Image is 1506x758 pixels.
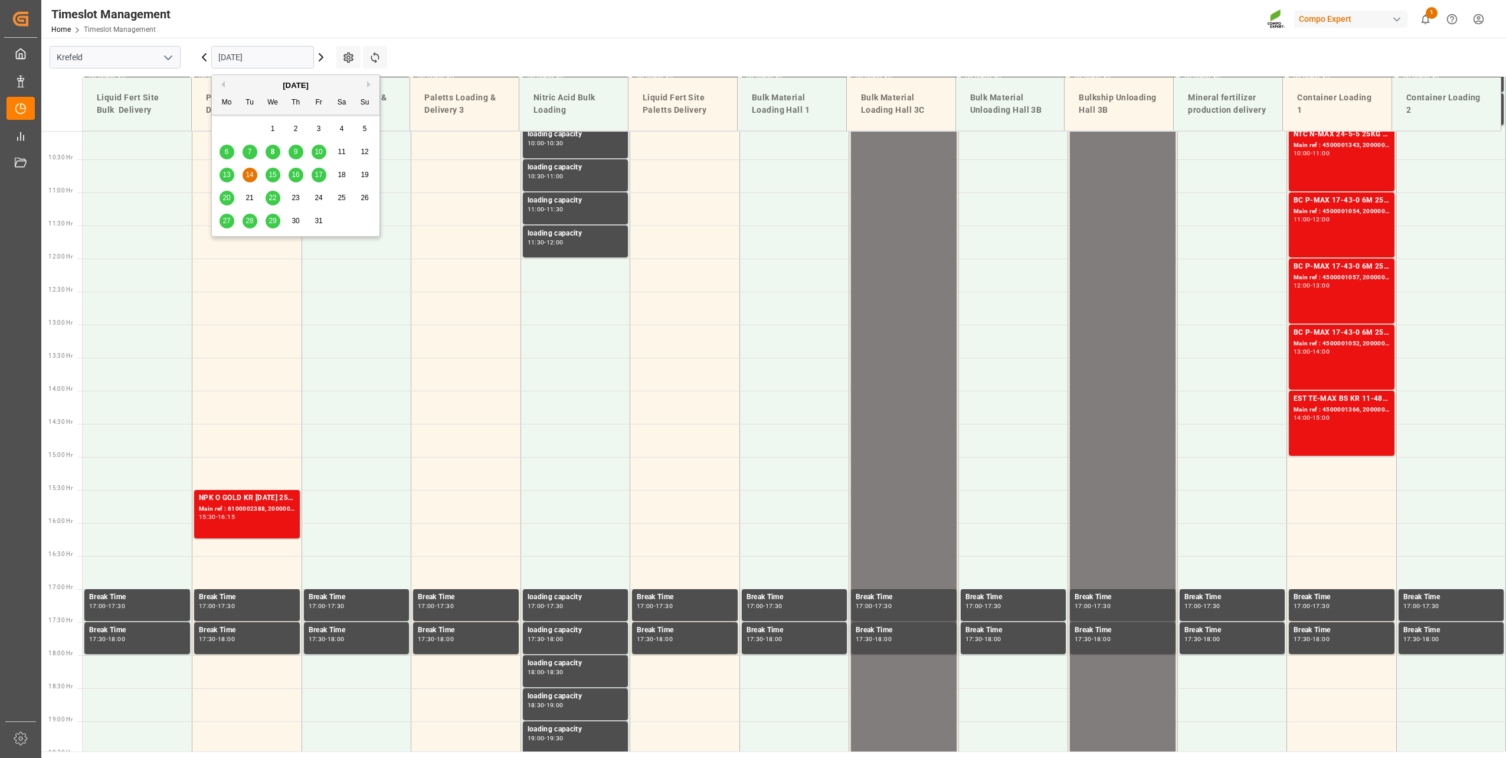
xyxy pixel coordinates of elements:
[51,25,71,34] a: Home
[312,145,326,159] div: Choose Friday, October 10th, 2025
[48,385,73,392] span: 14:00 Hr
[1311,603,1312,609] div: -
[1294,283,1311,288] div: 12:00
[1183,87,1273,121] div: Mineral fertilizer production delivery
[312,214,326,228] div: Choose Friday, October 31st, 2025
[656,636,673,642] div: 18:00
[1294,151,1311,156] div: 10:00
[1294,217,1311,222] div: 11:00
[358,145,372,159] div: Choose Sunday, October 12th, 2025
[528,658,624,669] div: loading capacity
[1403,592,1500,603] div: Break Time
[292,194,299,202] span: 23
[1294,415,1311,420] div: 14:00
[1312,603,1330,609] div: 17:30
[325,603,327,609] div: -
[546,703,564,708] div: 19:00
[340,125,344,133] span: 4
[266,145,280,159] div: Choose Wednesday, October 8th, 2025
[437,603,454,609] div: 17:30
[89,592,185,603] div: Break Time
[1094,636,1111,642] div: 18:00
[338,148,345,156] span: 11
[1294,603,1311,609] div: 17:00
[528,625,624,636] div: loading capacity
[1092,636,1094,642] div: -
[1203,603,1220,609] div: 17:30
[201,87,291,121] div: Paletts Loading & Delivery 1
[361,194,368,202] span: 26
[528,636,545,642] div: 17:30
[312,122,326,136] div: Choose Friday, October 3rd, 2025
[1294,636,1311,642] div: 17:30
[199,636,216,642] div: 17:30
[1403,603,1420,609] div: 17:00
[528,736,545,741] div: 19:00
[216,514,218,520] div: -
[108,603,125,609] div: 17:30
[544,636,546,642] div: -
[367,81,374,88] button: Next Month
[335,191,349,205] div: Choose Saturday, October 25th, 2025
[544,669,546,675] div: -
[1311,151,1312,156] div: -
[528,129,624,141] div: loading capacity
[546,636,564,642] div: 18:00
[89,636,106,642] div: 17:30
[1412,6,1439,32] button: show 1 new notifications
[312,96,326,110] div: Fr
[220,145,234,159] div: Choose Monday, October 6th, 2025
[243,168,257,182] div: Choose Tuesday, October 14th, 2025
[211,46,314,68] input: DD.MM.YYYY
[266,168,280,182] div: Choose Wednesday, October 15th, 2025
[48,419,73,425] span: 14:30 Hr
[89,603,106,609] div: 17:00
[218,603,235,609] div: 17:30
[637,592,733,603] div: Break Time
[199,504,295,514] div: Main ref : 6100002388, 2000001981
[873,636,875,642] div: -
[544,141,546,146] div: -
[856,592,952,603] div: Break Time
[637,625,733,636] div: Break Time
[1312,636,1330,642] div: 18:00
[215,117,377,233] div: month 2025-10
[1094,603,1111,609] div: 17:30
[637,636,654,642] div: 17:30
[218,514,235,520] div: 16:15
[315,194,322,202] span: 24
[437,636,454,642] div: 18:00
[984,636,1001,642] div: 18:00
[48,716,73,723] span: 19:00 Hr
[418,625,514,636] div: Break Time
[435,636,437,642] div: -
[965,87,1055,121] div: Bulk Material Unloading Hall 3B
[1312,217,1330,222] div: 12:00
[1312,415,1330,420] div: 15:00
[1420,603,1422,609] div: -
[292,217,299,225] span: 30
[1294,261,1390,273] div: BC P-MAX 17-43-0 6M 25 KG (x42) WW
[218,636,235,642] div: 18:00
[269,217,276,225] span: 29
[546,669,564,675] div: 18:30
[638,87,728,121] div: Liquid Fert Site Paletts Delivery
[1267,9,1286,30] img: Screenshot%202023-09-29%20at%2010.02.21.png_1712312052.png
[965,592,1062,603] div: Break Time
[765,603,783,609] div: 17:30
[965,625,1062,636] div: Break Time
[48,584,73,590] span: 17:00 Hr
[294,125,298,133] span: 2
[315,217,322,225] span: 31
[48,683,73,690] span: 18:30 Hr
[266,214,280,228] div: Choose Wednesday, October 29th, 2025
[765,636,783,642] div: 18:00
[294,148,298,156] span: 9
[335,145,349,159] div: Choose Saturday, October 11th, 2025
[1294,339,1390,349] div: Main ref : 4500001052, 2000000123
[218,81,225,88] button: Previous Month
[747,625,843,636] div: Break Time
[48,749,73,756] span: 19:30 Hr
[1294,327,1390,339] div: BC P-MAX 17-43-0 6M 25 KG (x42) WW
[48,220,73,227] span: 11:30 Hr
